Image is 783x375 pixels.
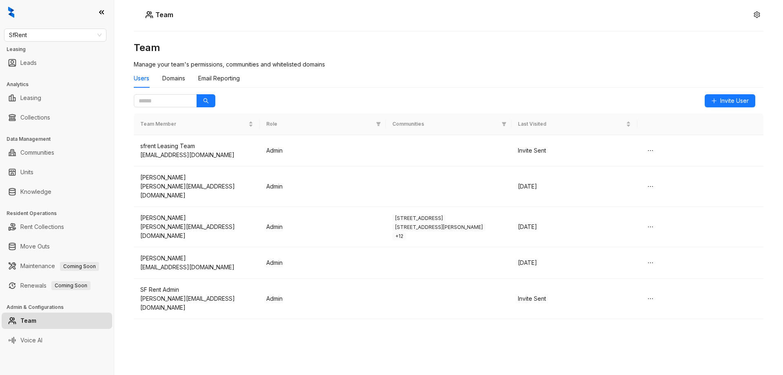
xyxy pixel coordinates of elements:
[518,120,624,128] span: Last Visited
[260,247,386,279] td: Admin
[647,295,654,302] span: ellipsis
[711,98,717,104] span: plus
[20,164,33,180] a: Units
[260,279,386,319] td: Admin
[198,74,240,83] div: Email Reporting
[2,55,112,71] li: Leads
[2,184,112,200] li: Knowledge
[2,258,112,274] li: Maintenance
[7,46,114,53] h3: Leasing
[7,135,114,143] h3: Data Management
[2,219,112,235] li: Rent Collections
[392,223,486,231] span: [STREET_ADDRESS][PERSON_NAME]
[518,146,631,155] div: Invite Sent
[140,120,247,128] span: Team Member
[20,313,36,329] a: Team
[500,119,508,130] span: filter
[260,207,386,247] td: Admin
[8,7,14,18] img: logo
[203,98,209,104] span: search
[20,332,42,348] a: Voice AI
[140,285,253,294] div: SF Rent Admin
[140,294,253,312] div: [PERSON_NAME][EMAIL_ADDRESS][DOMAIN_NAME]
[7,81,114,88] h3: Analytics
[518,222,631,231] div: [DATE]
[260,113,386,135] th: Role
[2,277,112,294] li: Renewals
[60,262,99,271] span: Coming Soon
[647,224,654,230] span: ellipsis
[20,238,50,255] a: Move Outs
[392,120,499,128] span: Communities
[392,232,406,240] span: + 12
[140,173,253,182] div: [PERSON_NAME]
[140,151,253,160] div: [EMAIL_ADDRESS][DOMAIN_NAME]
[134,113,260,135] th: Team Member
[140,142,253,151] div: sfrent Leasing Team
[511,113,637,135] th: Last Visited
[140,222,253,240] div: [PERSON_NAME][EMAIL_ADDRESS][DOMAIN_NAME]
[145,11,153,19] img: Users
[7,304,114,311] h3: Admin & Configurations
[705,94,755,107] button: Invite User
[7,210,114,217] h3: Resident Operations
[392,214,446,222] span: [STREET_ADDRESS]
[376,122,381,126] span: filter
[2,332,112,348] li: Voice AI
[134,74,149,83] div: Users
[153,10,173,20] h5: Team
[754,11,760,18] span: setting
[134,61,325,68] span: Manage your team's permissions, communities and whitelisted domains
[647,147,654,154] span: ellipsis
[140,263,253,272] div: [EMAIL_ADDRESS][DOMAIN_NAME]
[134,41,763,54] h3: Team
[374,119,383,130] span: filter
[20,184,51,200] a: Knowledge
[502,122,507,126] span: filter
[140,254,253,263] div: [PERSON_NAME]
[260,135,386,166] td: Admin
[647,183,654,190] span: ellipsis
[2,313,112,329] li: Team
[20,277,91,294] a: RenewalsComing Soon
[2,164,112,180] li: Units
[162,74,185,83] div: Domains
[51,281,91,290] span: Coming Soon
[140,182,253,200] div: [PERSON_NAME][EMAIL_ADDRESS][DOMAIN_NAME]
[2,238,112,255] li: Move Outs
[2,90,112,106] li: Leasing
[518,294,631,303] div: Invite Sent
[140,213,253,222] div: [PERSON_NAME]
[20,144,54,161] a: Communities
[9,29,102,41] span: SfRent
[720,96,749,105] span: Invite User
[20,219,64,235] a: Rent Collections
[20,109,50,126] a: Collections
[647,260,654,266] span: ellipsis
[518,258,631,267] div: [DATE]
[20,55,37,71] a: Leads
[266,120,373,128] span: Role
[518,182,631,191] div: [DATE]
[260,166,386,207] td: Admin
[2,144,112,161] li: Communities
[2,109,112,126] li: Collections
[20,90,41,106] a: Leasing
